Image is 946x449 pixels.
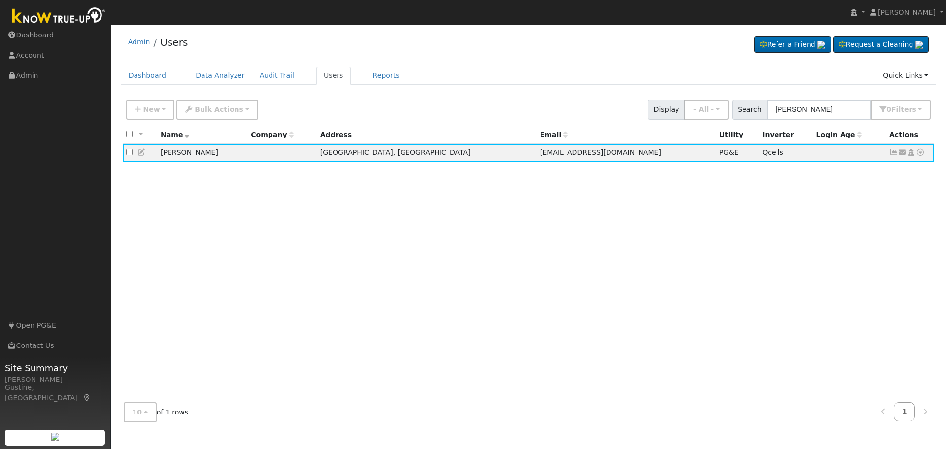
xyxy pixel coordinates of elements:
span: New [143,105,160,113]
span: s [912,105,916,113]
a: 1 [894,402,915,421]
span: [EMAIL_ADDRESS][DOMAIN_NAME] [540,148,661,156]
a: Reports [366,67,407,85]
td: [PERSON_NAME] [157,144,247,162]
td: [GEOGRAPHIC_DATA], [GEOGRAPHIC_DATA] [317,144,537,162]
input: Search [767,100,871,120]
a: Admin [128,38,150,46]
button: - All - [684,100,729,120]
div: Actions [889,130,931,140]
a: Request a Cleaning [833,36,929,53]
div: Gustine, [GEOGRAPHIC_DATA] [5,382,105,403]
a: Edit User [137,148,146,156]
span: PG&E [719,148,739,156]
span: Days since last login [816,131,862,138]
span: Email [540,131,568,138]
div: Inverter [762,130,809,140]
a: Other actions [916,147,925,158]
button: 10 [124,402,157,422]
span: 10 [133,408,142,416]
img: retrieve [915,41,923,49]
button: Bulk Actions [176,100,258,120]
a: Users [160,36,188,48]
div: [PERSON_NAME] [5,375,105,385]
span: Search [732,100,767,120]
span: Bulk Actions [195,105,243,113]
span: Qcells [762,148,783,156]
a: timetravlr2062@gmail.com [898,147,907,158]
span: Site Summary [5,361,105,375]
a: Refer a Friend [754,36,831,53]
span: Name [161,131,190,138]
a: Quick Links [876,67,936,85]
a: Show Graph [889,148,898,156]
a: Dashboard [121,67,174,85]
div: Address [320,130,533,140]
a: Login As [907,148,915,156]
span: Filter [891,105,916,113]
a: Users [316,67,351,85]
span: [PERSON_NAME] [878,8,936,16]
span: Display [648,100,685,120]
span: of 1 rows [124,402,189,422]
a: Map [83,394,92,402]
a: Data Analyzer [188,67,252,85]
button: New [126,100,175,120]
div: Utility [719,130,755,140]
a: Audit Trail [252,67,302,85]
img: retrieve [51,433,59,441]
button: 0Filters [871,100,931,120]
span: Company name [251,131,293,138]
img: Know True-Up [7,5,111,28]
img: retrieve [817,41,825,49]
